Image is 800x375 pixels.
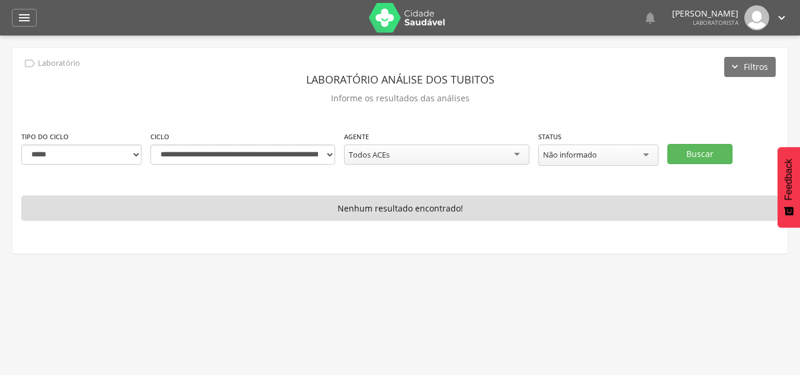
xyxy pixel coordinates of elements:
p: Nenhum resultado encontrado! [21,195,779,222]
p: Informe os resultados das análises [21,90,779,107]
a:  [12,9,37,27]
p: Laboratório [38,59,80,68]
button: Filtros [724,57,776,77]
i:  [23,57,36,70]
label: Agente [344,132,369,142]
label: Ciclo [150,132,169,142]
div: Não informado [543,149,597,160]
span: Feedback [783,159,794,200]
a:  [643,5,657,30]
i:  [643,11,657,25]
label: Tipo do ciclo [21,132,69,142]
i:  [775,11,788,24]
a:  [775,5,788,30]
span: Laboratorista [693,18,738,27]
button: Buscar [667,144,732,164]
div: Todos ACEs [349,149,390,160]
header: Laboratório análise dos tubitos [21,69,779,90]
label: Status [538,132,561,142]
button: Feedback - Mostrar pesquisa [777,147,800,227]
i:  [17,11,31,25]
p: [PERSON_NAME] [672,9,738,18]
